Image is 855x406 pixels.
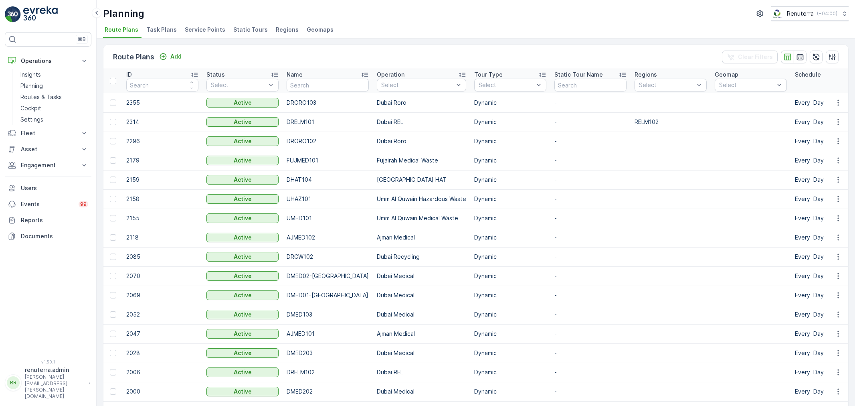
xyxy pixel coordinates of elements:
[206,175,279,185] button: Active
[5,180,91,196] a: Users
[110,196,116,202] div: Toggle Row Selected
[206,310,279,319] button: Active
[20,104,41,112] p: Cockpit
[20,116,43,124] p: Settings
[110,369,116,376] div: Toggle Row Selected
[156,52,185,61] button: Add
[234,118,252,126] p: Active
[474,291,546,299] p: Dynamic
[20,82,43,90] p: Planning
[126,368,198,376] p: 2006
[126,388,198,396] p: 2000
[206,233,279,242] button: Active
[5,366,91,400] button: RRrenuterra.admin[PERSON_NAME][EMAIL_ADDRESS][PERSON_NAME][DOMAIN_NAME]
[635,71,657,79] p: Regions
[20,93,62,101] p: Routes & Tasks
[719,81,774,89] p: Select
[206,213,279,223] button: Active
[126,291,198,299] p: 2069
[474,330,546,338] p: Dynamic
[554,137,627,145] p: -
[126,349,198,357] p: 2028
[554,253,627,261] p: -
[474,176,546,184] p: Dynamic
[635,118,707,126] p: RELM102
[381,81,454,89] p: Select
[377,349,466,357] p: Dubai Medical
[554,388,627,396] p: -
[474,388,546,396] p: Dynamic
[287,71,303,79] p: Name
[170,53,182,61] p: Add
[287,253,369,261] p: DRCW102
[234,291,252,299] p: Active
[234,137,252,145] p: Active
[287,195,369,203] p: UHAZ101
[287,272,369,280] p: DMED02-[GEOGRAPHIC_DATA]
[795,71,821,79] p: Schedule
[126,195,198,203] p: 2158
[377,195,466,203] p: Umm Al Quwain Hazardous Waste
[377,71,404,79] p: Operation
[7,376,20,389] div: RR
[23,6,58,22] img: logo_light-DOdMpM7g.png
[287,233,369,242] p: AJMED102
[5,228,91,244] a: Documents
[377,311,466,319] p: Dubai Medical
[287,79,369,91] input: Search
[554,349,627,357] p: -
[126,311,198,319] p: 2052
[17,114,91,125] a: Settings
[126,79,198,91] input: Search
[110,177,116,183] div: Toggle Row Selected
[287,214,369,222] p: UMED101
[126,272,198,280] p: 2070
[554,330,627,338] p: -
[554,79,627,91] input: Search
[287,156,369,164] p: FUJMED101
[474,272,546,280] p: Dynamic
[474,195,546,203] p: Dynamic
[474,99,546,107] p: Dynamic
[377,368,466,376] p: Dubai REL
[80,201,87,207] p: 99
[287,349,369,357] p: DMED203
[126,330,198,338] p: 2047
[287,311,369,319] p: DMED103
[185,26,225,34] span: Service Points
[126,118,198,126] p: 2314
[234,253,252,261] p: Active
[206,271,279,281] button: Active
[377,137,466,145] p: Dubai Roro
[110,99,116,106] div: Toggle Row Selected
[287,291,369,299] p: DMED01-[GEOGRAPHIC_DATA]
[110,215,116,221] div: Toggle Row Selected
[234,156,252,164] p: Active
[377,99,466,107] p: Dubai Roro
[17,69,91,80] a: Insights
[377,291,466,299] p: Dubai Medical
[639,81,694,89] p: Select
[206,290,279,300] button: Active
[126,71,132,79] p: ID
[377,214,466,222] p: Umm Al Quwain Medical Waste
[474,349,546,357] p: Dynamic
[377,388,466,396] p: Dubai Medical
[722,51,778,63] button: Clear Filters
[377,330,466,338] p: Ajman Medical
[20,71,41,79] p: Insights
[110,157,116,164] div: Toggle Row Selected
[126,253,198,261] p: 2085
[234,233,252,242] p: Active
[5,141,91,157] button: Asset
[554,99,627,107] p: -
[287,368,369,376] p: DRELM102
[110,350,116,356] div: Toggle Row Selected
[206,367,279,377] button: Active
[5,196,91,212] a: Events99
[276,26,299,34] span: Regions
[110,119,116,125] div: Toggle Row Selected
[21,57,75,65] p: Operations
[110,138,116,144] div: Toggle Row Selected
[110,388,116,395] div: Toggle Row Selected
